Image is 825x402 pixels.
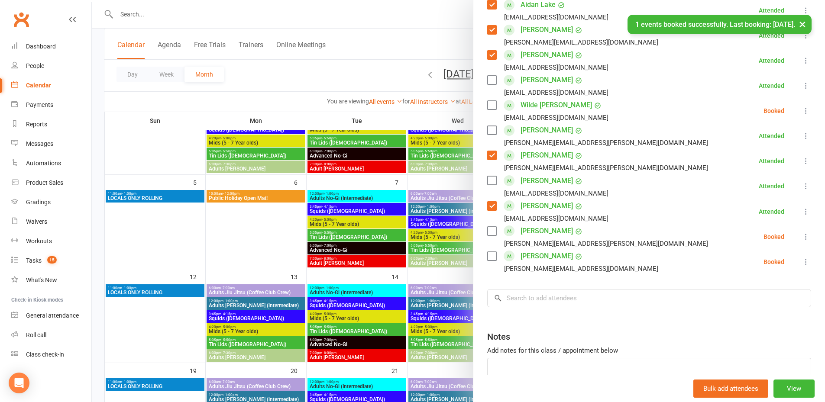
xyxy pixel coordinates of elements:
[26,238,52,244] div: Workouts
[11,193,91,212] a: Gradings
[11,115,91,134] a: Reports
[504,37,658,48] div: [PERSON_NAME][EMAIL_ADDRESS][DOMAIN_NAME]
[759,158,784,164] div: Attended
[521,174,573,188] a: [PERSON_NAME]
[764,108,784,114] div: Booked
[11,56,91,76] a: People
[11,212,91,232] a: Waivers
[11,251,91,270] a: Tasks 15
[504,263,658,274] div: [PERSON_NAME][EMAIL_ADDRESS][DOMAIN_NAME]
[26,160,61,167] div: Automations
[521,73,573,87] a: [PERSON_NAME]
[11,37,91,56] a: Dashboard
[504,238,708,249] div: [PERSON_NAME][EMAIL_ADDRESS][PERSON_NAME][DOMAIN_NAME]
[521,148,573,162] a: [PERSON_NAME]
[628,15,812,34] div: 1 events booked successfully. Last booking: [DATE].
[759,7,784,13] div: Attended
[47,256,57,264] span: 15
[11,232,91,251] a: Workouts
[11,154,91,173] a: Automations
[11,134,91,154] a: Messages
[26,257,42,264] div: Tasks
[26,218,47,225] div: Waivers
[504,87,608,98] div: [EMAIL_ADDRESS][DOMAIN_NAME]
[795,15,810,33] button: ×
[504,162,708,174] div: [PERSON_NAME][EMAIL_ADDRESS][PERSON_NAME][DOMAIN_NAME]
[521,224,573,238] a: [PERSON_NAME]
[759,58,784,64] div: Attended
[773,379,815,398] button: View
[504,188,608,199] div: [EMAIL_ADDRESS][DOMAIN_NAME]
[11,345,91,364] a: Class kiosk mode
[26,43,56,50] div: Dashboard
[9,373,29,393] div: Open Intercom Messenger
[504,62,608,73] div: [EMAIL_ADDRESS][DOMAIN_NAME]
[759,32,784,39] div: Attended
[26,82,51,89] div: Calendar
[26,179,63,186] div: Product Sales
[759,209,784,215] div: Attended
[11,173,91,193] a: Product Sales
[11,76,91,95] a: Calendar
[26,312,79,319] div: General attendance
[26,121,47,128] div: Reports
[764,234,784,240] div: Booked
[504,112,608,123] div: [EMAIL_ADDRESS][DOMAIN_NAME]
[487,345,811,356] div: Add notes for this class / appointment below
[10,9,32,30] a: Clubworx
[504,213,608,224] div: [EMAIL_ADDRESS][DOMAIN_NAME]
[26,199,51,206] div: Gradings
[504,137,708,148] div: [PERSON_NAME][EMAIL_ADDRESS][PERSON_NAME][DOMAIN_NAME]
[487,289,811,307] input: Search to add attendees
[26,101,53,108] div: Payments
[11,95,91,115] a: Payments
[11,325,91,345] a: Roll call
[764,259,784,265] div: Booked
[26,62,44,69] div: People
[693,379,768,398] button: Bulk add attendees
[11,270,91,290] a: What's New
[521,48,573,62] a: [PERSON_NAME]
[759,183,784,189] div: Attended
[521,98,592,112] a: Wilde [PERSON_NAME]
[521,199,573,213] a: [PERSON_NAME]
[26,351,64,358] div: Class check-in
[521,249,573,263] a: [PERSON_NAME]
[11,306,91,325] a: General attendance kiosk mode
[759,83,784,89] div: Attended
[487,331,510,343] div: Notes
[26,277,57,283] div: What's New
[521,123,573,137] a: [PERSON_NAME]
[26,140,53,147] div: Messages
[26,331,46,338] div: Roll call
[504,12,608,23] div: [EMAIL_ADDRESS][DOMAIN_NAME]
[759,133,784,139] div: Attended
